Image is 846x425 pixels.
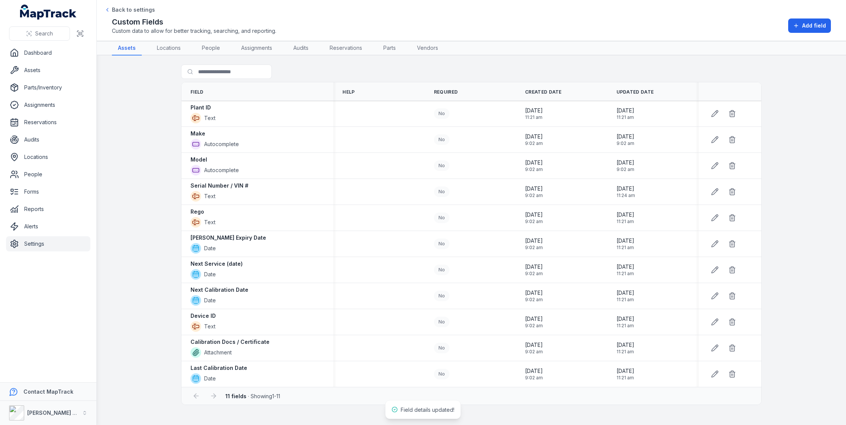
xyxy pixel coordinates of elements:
time: 25/09/2025, 9:02:33 am [525,289,543,303]
a: Assignments [6,97,90,112]
time: 26/09/2025, 11:21:59 am [617,237,634,251]
span: Date [204,271,216,278]
span: [DATE] [617,211,634,219]
time: 26/09/2025, 11:21:59 am [617,211,634,225]
time: 25/09/2025, 9:02:33 am [525,133,543,146]
time: 25/09/2025, 9:02:33 am [525,211,543,225]
strong: Device ID [191,312,216,320]
span: 9:02 am [525,192,543,199]
div: No [434,186,449,197]
time: 26/09/2025, 11:21:59 am [617,107,634,120]
span: 9:02 am [617,166,634,172]
time: 25/09/2025, 9:02:33 am [525,185,543,199]
a: Assets [112,41,142,55]
span: 11:21 am [617,114,634,120]
span: Text [204,323,215,330]
span: 11:21 am [617,271,634,277]
a: Dashboard [6,45,90,60]
span: [DATE] [617,263,634,271]
a: Reservations [324,41,368,55]
a: Settings [6,236,90,251]
span: Custom data to allow for better tracking, searching, and reporting. [112,27,276,35]
time: 25/09/2025, 9:02:33 am [525,315,543,329]
a: Locations [6,149,90,165]
div: No [434,291,449,301]
a: Locations [151,41,187,55]
strong: Serial Number / VIN # [191,182,248,189]
span: 11:21 am [617,219,634,225]
span: 11:21 am [617,323,634,329]
span: Field [191,89,204,95]
time: 25/09/2025, 9:02:33 am [617,159,634,172]
span: [DATE] [525,367,543,375]
div: No [434,160,449,171]
span: Search [35,30,53,37]
span: Text [204,192,215,200]
time: 25/09/2025, 9:02:33 am [617,133,634,146]
a: People [196,41,226,55]
span: [DATE] [617,367,634,375]
span: Date [204,297,216,304]
span: [DATE] [617,341,634,349]
a: Forms [6,184,90,199]
strong: Plant ID [191,104,211,111]
strong: 11 fields [225,393,246,399]
button: Add field [788,18,831,33]
strong: Calibration Docs / Certificate [191,338,270,346]
time: 26/09/2025, 11:21:59 am [617,289,634,303]
span: [DATE] [617,133,634,140]
time: 26/09/2025, 11:21:59 am [617,341,634,355]
time: 25/09/2025, 9:02:33 am [525,263,543,277]
span: 11:21 am [617,245,634,251]
span: 9:02 am [525,323,543,329]
div: No [434,239,449,249]
a: Back to settings [104,6,155,14]
span: Autocomplete [204,166,239,174]
strong: Next Service (date) [191,260,243,268]
span: [DATE] [525,237,543,245]
span: [DATE] [525,263,543,271]
strong: Model [191,156,207,163]
span: 11:21 am [617,297,634,303]
span: [DATE] [617,315,634,323]
time: 26/09/2025, 11:21:59 am [617,263,634,277]
span: 9:02 am [617,140,634,146]
span: Required [434,89,458,95]
span: [DATE] [525,159,543,166]
span: Autocomplete [204,140,239,148]
span: Attachment [204,349,232,356]
span: [DATE] [525,315,543,323]
div: No [434,134,449,145]
strong: Last Calibration Date [191,364,247,372]
span: Text [204,114,215,122]
a: MapTrack [20,5,77,20]
strong: Next Calibration Date [191,286,248,294]
div: No [434,212,449,223]
span: [DATE] [525,341,543,349]
span: 9:02 am [525,349,543,355]
span: 9:02 am [525,140,543,146]
span: 9:02 am [525,245,543,251]
span: [DATE] [525,289,543,297]
strong: [PERSON_NAME] Expiry Date [191,234,266,242]
span: Created Date [525,89,562,95]
time: 26/09/2025, 11:21:46 am [525,107,543,120]
strong: Make [191,130,205,137]
a: Audits [6,132,90,147]
a: Assignments [235,41,278,55]
span: [DATE] [617,289,634,297]
strong: [PERSON_NAME] Asset Maintenance [27,410,124,416]
span: [DATE] [617,237,634,245]
a: Reservations [6,115,90,130]
time: 26/09/2025, 11:21:59 am [617,315,634,329]
span: 9:02 am [525,297,543,303]
a: Alerts [6,219,90,234]
span: Date [204,245,216,252]
time: 25/09/2025, 9:02:33 am [525,367,543,381]
div: No [434,265,449,275]
span: [DATE] [617,159,634,166]
span: Help [342,89,355,95]
a: People [6,167,90,182]
span: [DATE] [525,185,543,192]
a: Reports [6,202,90,217]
